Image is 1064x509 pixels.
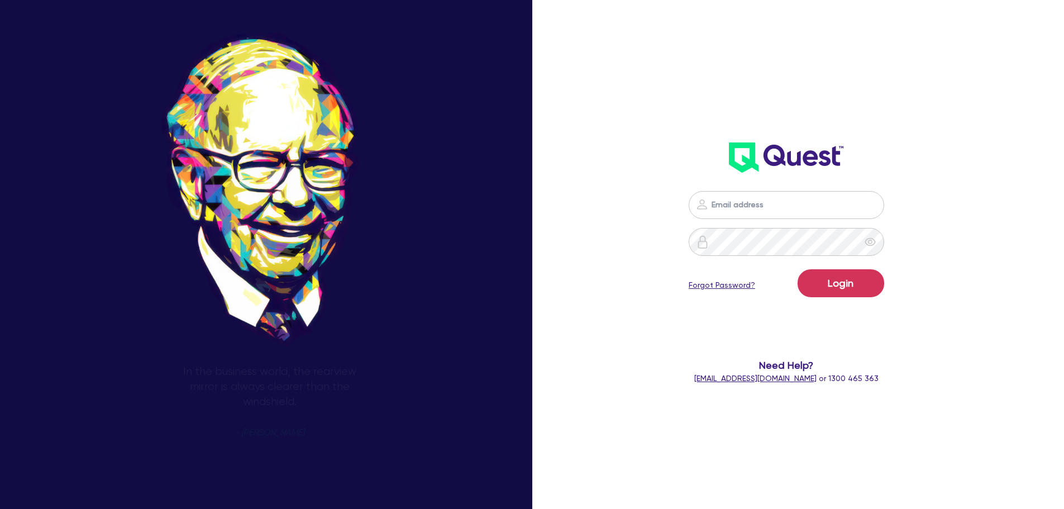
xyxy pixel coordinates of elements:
a: Forgot Password? [689,279,755,291]
span: - [PERSON_NAME] [235,429,304,437]
span: eye [865,236,876,248]
span: Need Help? [644,358,929,373]
img: icon-password [695,198,709,211]
a: [EMAIL_ADDRESS][DOMAIN_NAME] [694,374,817,383]
button: Login [798,269,884,297]
input: Email address [689,191,884,219]
img: wH2k97JdezQIQAAAABJRU5ErkJggg== [729,142,843,173]
img: icon-password [696,235,709,249]
span: or 1300 465 363 [694,374,879,383]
